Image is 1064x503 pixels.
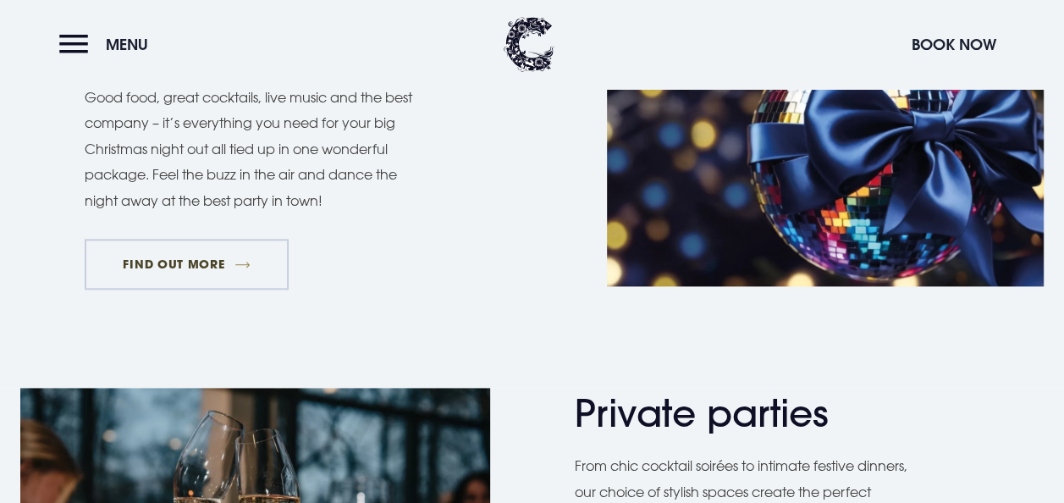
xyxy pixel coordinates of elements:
[106,35,148,54] span: Menu
[504,17,554,72] img: Clandeboye Lodge
[903,26,1005,63] button: Book Now
[85,85,432,213] p: Good food, great cocktails, live music and the best company – it’s everything you need for your b...
[575,391,905,436] h2: Private parties
[85,239,289,290] a: FIND OUT MORE
[59,26,157,63] button: Menu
